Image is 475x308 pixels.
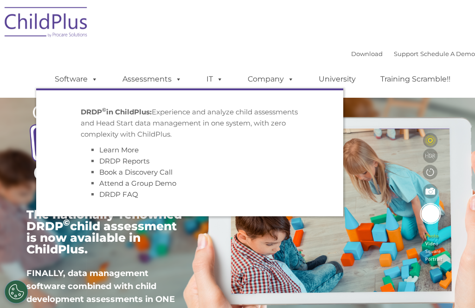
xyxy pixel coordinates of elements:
img: Copyright - DRDP Logo Light [26,95,187,193]
font: | [351,50,475,57]
a: Book a Discovery Call [99,168,173,176]
a: Assessments [113,70,191,88]
a: IT [197,70,232,88]
a: DRDP FAQ [99,190,138,199]
a: Download [351,50,383,57]
a: Company [238,70,303,88]
sup: © [102,107,106,113]
button: Cookies Settings [5,280,28,303]
a: Software [45,70,107,88]
span: The nationally-renowned DRDP child assessment is now available in ChildPlus. [26,207,182,256]
sup: © [63,217,70,228]
a: Attend a Group Demo [99,179,176,188]
a: Support [394,50,418,57]
a: Learn More [99,145,139,154]
a: Schedule A Demo [420,50,475,57]
a: University [309,70,365,88]
a: Training Scramble!! [371,70,460,88]
p: Experience and analyze child assessments and Head Start data management in one system, with zero ... [81,107,299,140]
strong: DRDP in ChildPlus: [81,107,152,116]
a: DRDP Reports [99,157,149,165]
